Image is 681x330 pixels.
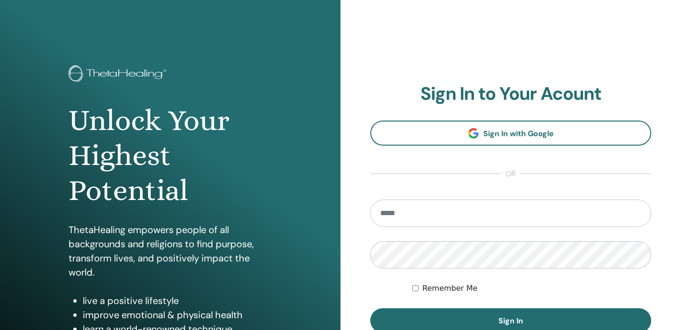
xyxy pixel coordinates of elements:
[69,223,272,279] p: ThetaHealing empowers people of all backgrounds and religions to find purpose, transform lives, a...
[498,316,523,326] span: Sign In
[483,129,554,139] span: Sign In with Google
[83,294,272,308] li: live a positive lifestyle
[501,168,521,180] span: or
[83,308,272,322] li: improve emotional & physical health
[370,83,651,105] h2: Sign In to Your Acount
[422,283,478,294] label: Remember Me
[412,283,651,294] div: Keep me authenticated indefinitely or until I manually logout
[69,103,272,208] h1: Unlock Your Highest Potential
[370,121,651,146] a: Sign In with Google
